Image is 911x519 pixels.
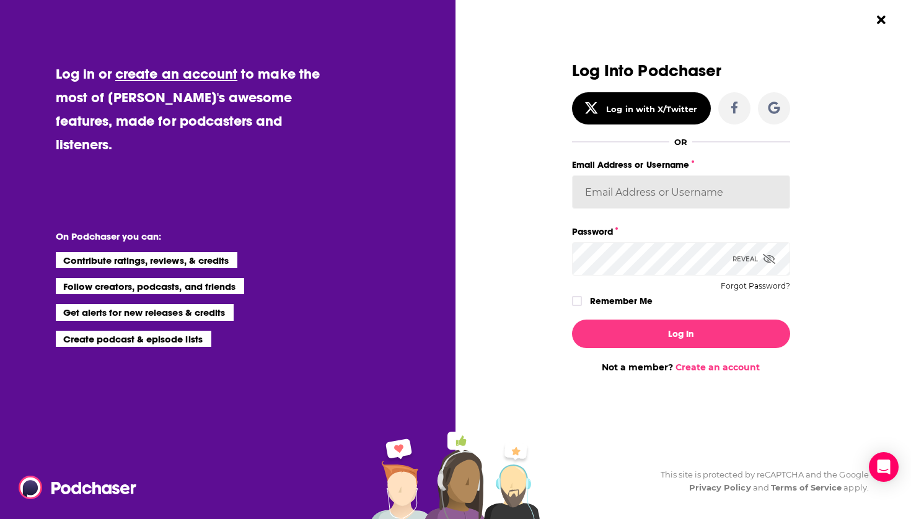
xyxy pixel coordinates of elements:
a: Podchaser - Follow, Share and Rate Podcasts [19,476,128,499]
label: Remember Me [590,293,653,309]
a: create an account [115,65,237,82]
div: Log in with X/Twitter [606,104,697,114]
div: Open Intercom Messenger [869,452,899,482]
input: Email Address or Username [572,175,790,209]
button: Log In [572,320,790,348]
button: Log in with X/Twitter [572,92,711,124]
li: On Podchaser you can: [56,230,304,242]
li: Contribute ratings, reviews, & credits [56,252,238,268]
label: Password [572,224,790,240]
li: Create podcast & episode lists [56,331,211,347]
div: OR [674,137,687,147]
img: Podchaser - Follow, Share and Rate Podcasts [19,476,138,499]
button: Close Button [869,8,893,32]
li: Follow creators, podcasts, and friends [56,278,245,294]
a: Terms of Service [771,482,842,492]
h3: Log Into Podchaser [572,62,790,80]
button: Forgot Password? [721,282,790,290]
label: Email Address or Username [572,157,790,173]
a: Create an account [676,362,760,373]
li: Get alerts for new releases & credits [56,304,234,320]
div: This site is protected by reCAPTCHA and the Google and apply. [651,468,869,494]
div: Reveal [733,242,775,276]
a: Privacy Policy [689,482,751,492]
div: Not a member? [572,362,790,373]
